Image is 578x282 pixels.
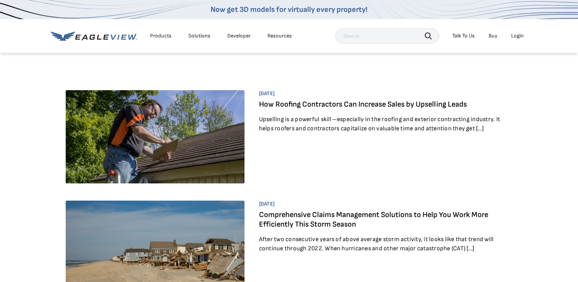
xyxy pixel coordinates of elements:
span: [DATE] [259,90,505,97]
div: Solutions [188,32,210,39]
a: Buy [489,32,497,39]
input: Search [335,28,439,44]
a: Developer [227,32,251,39]
a: Comprehensive Claims Management Solutions to Help You Work More Efficiently This Storm Season [259,210,488,229]
img: Roofing Contractors [66,90,245,183]
div: Resources [267,32,292,39]
span: [DATE] [259,201,505,207]
p: After two consecutive years of above average storm activity, it looks like that trend will contin... [259,235,505,253]
div: Login [511,32,524,39]
a: How Roofing Contractors Can Increase Sales by Upselling Leads [259,100,467,109]
div: Talk To Us [452,32,475,39]
a: Now get 3D models for virtually every property! [210,5,368,14]
p: Upselling is a powerful skill—especially in the roofing and exterior contracting industry. It hel... [259,115,505,133]
div: Products [150,32,172,39]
